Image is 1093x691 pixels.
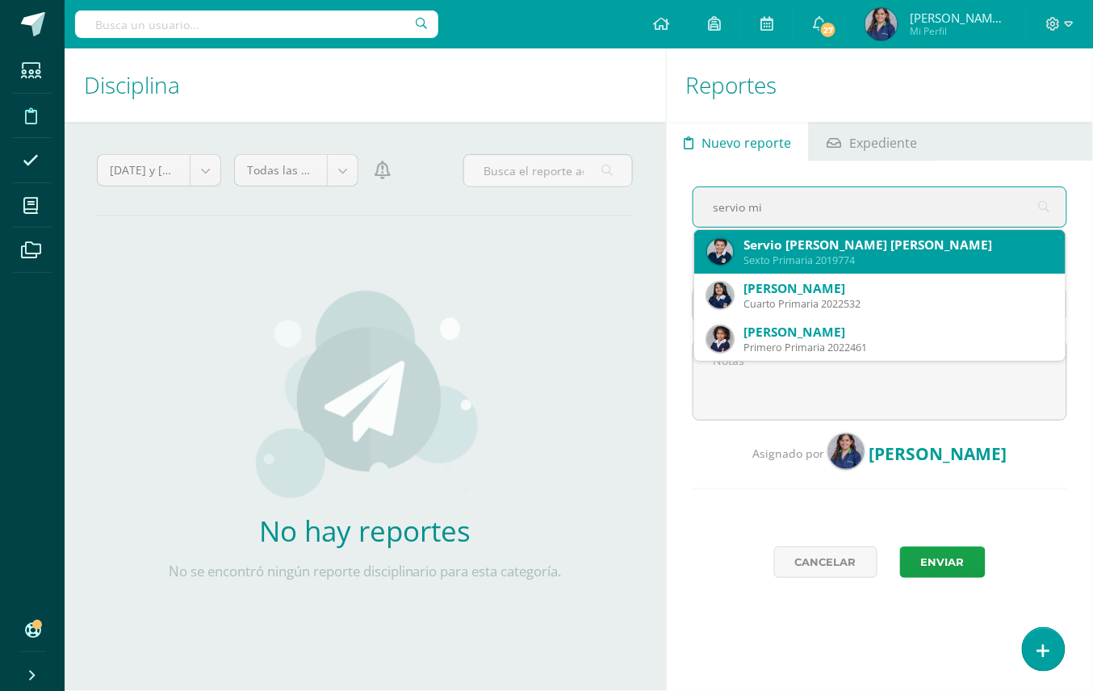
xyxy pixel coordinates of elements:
[110,155,178,186] span: [DATE] y [DATE]
[744,237,1053,253] div: Servio [PERSON_NAME] [PERSON_NAME]
[127,563,603,580] p: No se encontró ningún reporte disciplinario para esta categoría.
[686,48,1074,122] h1: Reportes
[910,24,1007,38] span: Mi Perfil
[464,155,633,186] input: Busca el reporte aquí
[744,253,1053,267] div: Sexto Primaria 2019774
[235,155,358,186] a: Todas las categorías
[693,187,1067,227] input: Busca un estudiante aquí...
[251,289,479,499] img: activities.png
[900,547,986,578] button: Enviar
[849,124,917,162] span: Expediente
[869,442,1007,465] span: [PERSON_NAME]
[744,341,1053,354] div: Primero Primaria 2022461
[707,239,733,265] img: 3ba7d4dc0826810540e751f63d4720dd.png
[707,283,733,308] img: 91950cbd08e9e06c9ebd8a926e58f552.png
[744,324,1053,341] div: [PERSON_NAME]
[667,122,809,161] a: Nuevo reporte
[865,8,898,40] img: db8d0f3a3f1a4186aed9c51f0b41ee79.png
[247,155,315,186] span: Todas las categorías
[828,433,865,470] img: db8d0f3a3f1a4186aed9c51f0b41ee79.png
[910,10,1007,26] span: [PERSON_NAME][MEDICAL_DATA]
[707,326,733,352] img: ba35f533fd4b612969fb5c661c3adbf0.png
[819,21,837,39] span: 27
[744,280,1053,297] div: [PERSON_NAME]
[127,512,603,550] h2: No hay reportes
[75,10,438,38] input: Busca un usuario...
[98,155,220,186] a: [DATE] y [DATE]
[774,547,877,578] a: Cancelar
[84,48,647,122] h1: Disciplina
[744,297,1053,311] div: Cuarto Primaria 2022532
[752,446,824,461] span: Asignado por
[701,124,791,162] span: Nuevo reporte
[810,122,935,161] a: Expediente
